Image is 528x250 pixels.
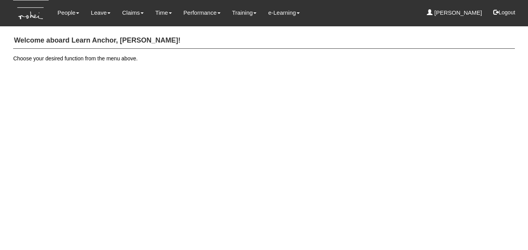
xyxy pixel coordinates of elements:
[155,4,172,22] a: Time
[268,4,300,22] a: e-Learning
[232,4,257,22] a: Training
[13,33,515,49] h4: Welcome aboard Learn Anchor, [PERSON_NAME]!
[13,0,48,26] img: KTs7HI1dOZG7tu7pUkOpGGQAiEQAiEQAj0IhBB1wtXDg6BEAiBEAiBEAiB4RGIoBtemSRFIRACIRACIRACIdCLQARdL1w5OAR...
[488,3,521,22] button: Logout
[122,4,144,22] a: Claims
[183,4,221,22] a: Performance
[91,4,110,22] a: Leave
[427,4,482,22] a: [PERSON_NAME]
[13,55,515,62] p: Choose your desired function from the menu above.
[58,4,80,22] a: People
[496,219,520,242] iframe: chat widget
